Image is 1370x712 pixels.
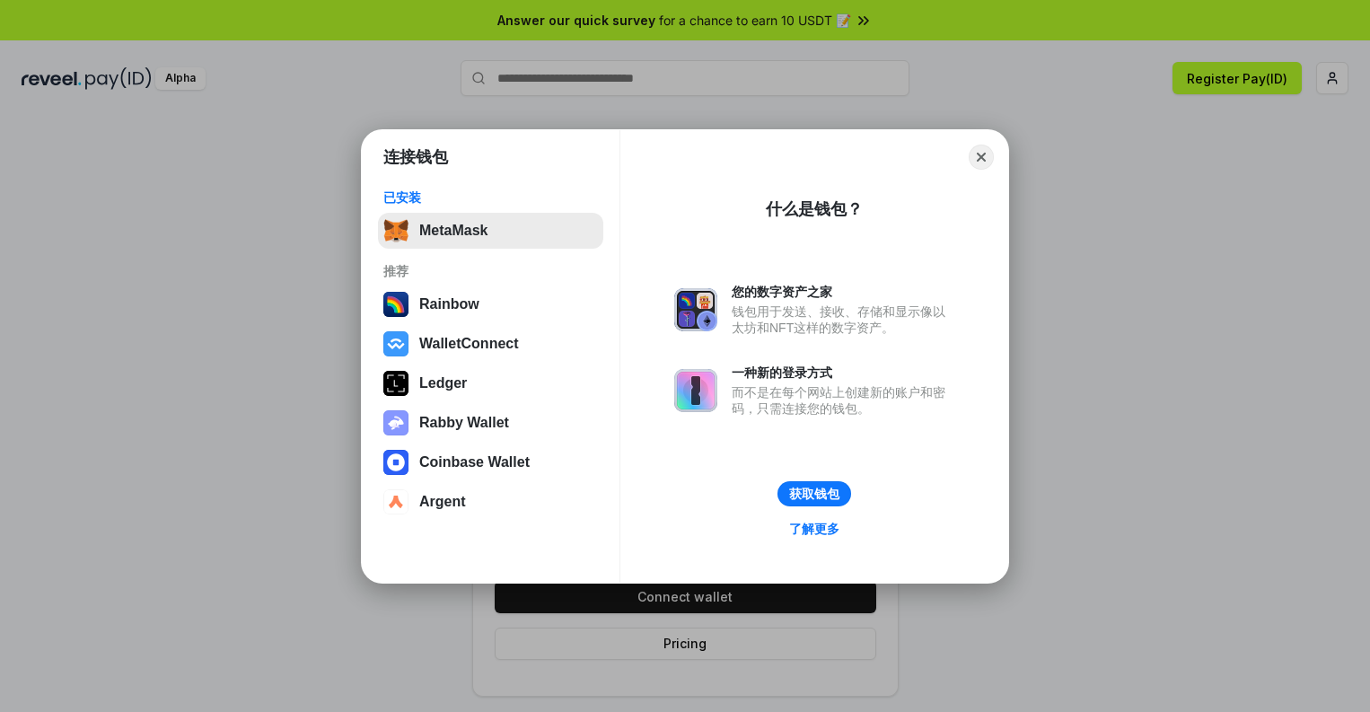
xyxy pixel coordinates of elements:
div: Argent [419,494,466,510]
img: svg+xml,%3Csvg%20xmlns%3D%22http%3A%2F%2Fwww.w3.org%2F2000%2Fsvg%22%20width%3D%2228%22%20height%3... [383,371,408,396]
a: 了解更多 [778,517,850,541]
h1: 连接钱包 [383,146,448,168]
img: svg+xml,%3Csvg%20width%3D%2228%22%20height%3D%2228%22%20viewBox%3D%220%200%2028%2028%22%20fill%3D... [383,331,408,356]
div: 推荐 [383,263,598,279]
div: 钱包用于发送、接收、存储和显示像以太坊和NFT这样的数字资产。 [732,303,954,336]
img: svg+xml,%3Csvg%20xmlns%3D%22http%3A%2F%2Fwww.w3.org%2F2000%2Fsvg%22%20fill%3D%22none%22%20viewBox... [674,369,717,412]
button: WalletConnect [378,326,603,362]
img: svg+xml,%3Csvg%20width%3D%22120%22%20height%3D%22120%22%20viewBox%3D%220%200%20120%20120%22%20fil... [383,292,408,317]
button: 获取钱包 [777,481,851,506]
div: MetaMask [419,223,487,239]
div: WalletConnect [419,336,519,352]
div: Coinbase Wallet [419,454,530,470]
button: Close [969,145,994,170]
div: 了解更多 [789,521,839,537]
div: 已安装 [383,189,598,206]
div: 一种新的登录方式 [732,365,954,381]
div: 获取钱包 [789,486,839,502]
img: svg+xml,%3Csvg%20xmlns%3D%22http%3A%2F%2Fwww.w3.org%2F2000%2Fsvg%22%20fill%3D%22none%22%20viewBox... [674,288,717,331]
button: Rainbow [378,286,603,322]
div: 而不是在每个网站上创建新的账户和密码，只需连接您的钱包。 [732,384,954,417]
img: svg+xml,%3Csvg%20xmlns%3D%22http%3A%2F%2Fwww.w3.org%2F2000%2Fsvg%22%20fill%3D%22none%22%20viewBox... [383,410,408,435]
div: Rainbow [419,296,479,312]
div: Rabby Wallet [419,415,509,431]
img: svg+xml,%3Csvg%20width%3D%2228%22%20height%3D%2228%22%20viewBox%3D%220%200%2028%2028%22%20fill%3D... [383,489,408,514]
div: 您的数字资产之家 [732,284,954,300]
button: Rabby Wallet [378,405,603,441]
img: svg+xml,%3Csvg%20fill%3D%22none%22%20height%3D%2233%22%20viewBox%3D%220%200%2035%2033%22%20width%... [383,218,408,243]
button: Ledger [378,365,603,401]
div: Ledger [419,375,467,391]
button: MetaMask [378,213,603,249]
button: Coinbase Wallet [378,444,603,480]
button: Argent [378,484,603,520]
img: svg+xml,%3Csvg%20width%3D%2228%22%20height%3D%2228%22%20viewBox%3D%220%200%2028%2028%22%20fill%3D... [383,450,408,475]
div: 什么是钱包？ [766,198,863,220]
